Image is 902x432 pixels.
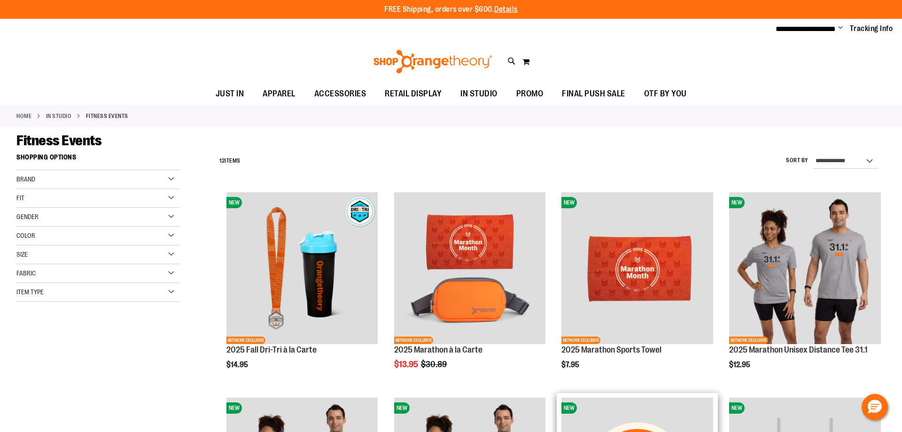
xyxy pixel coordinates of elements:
[561,402,577,414] span: NEW
[263,83,295,104] span: APPAREL
[16,288,44,296] span: Item Type
[372,50,494,73] img: Shop Orangetheory
[389,188,551,393] div: product
[219,157,225,164] span: 12
[561,197,577,208] span: NEW
[16,194,24,202] span: Fit
[786,157,809,165] label: Sort By
[516,83,544,104] span: PROMO
[384,4,518,15] p: FREE Shipping, orders over $600.
[451,83,507,104] a: IN STUDIO
[729,345,868,354] a: 2025 Marathon Unisex Distance Tee 31.1
[644,83,687,104] span: OTF BY YOU
[222,188,383,393] div: product
[635,83,696,105] a: OTF BY YOU
[729,192,881,346] a: 2025 Marathon Unisex Distance Tee 31.1NEWNETWORK EXCLUSIVE
[729,361,752,369] span: $12.95
[460,83,498,104] span: IN STUDIO
[394,192,546,344] img: 2025 Marathon à la Carte
[394,402,410,414] span: NEW
[46,112,72,120] a: IN STUDIO
[561,345,661,354] a: 2025 Marathon Sports Towel
[724,188,886,393] div: product
[305,83,376,105] a: ACCESSORIES
[562,83,625,104] span: FINAL PUSH SALE
[226,192,378,344] img: 2025 Fall Dri-Tri à la Carte
[561,337,600,344] span: NETWORK EXCLUSIVE
[16,269,36,277] span: Fabric
[421,360,448,369] span: $30.89
[385,83,442,104] span: RETAIL DISPLAY
[16,133,101,149] span: Fitness Events
[561,361,581,369] span: $7.95
[226,361,249,369] span: $14.95
[375,83,451,105] a: RETAIL DISPLAY
[729,197,745,208] span: NEW
[16,175,35,183] span: Brand
[226,192,378,346] a: 2025 Fall Dri-Tri à la CarteNEWNETWORK EXCLUSIVE
[86,112,128,120] strong: Fitness Events
[394,192,546,346] a: 2025 Marathon à la CarteNETWORK EXCLUSIVE
[850,24,893,34] a: Tracking Info
[206,83,254,105] a: JUST IN
[253,83,305,105] a: APPAREL
[862,394,888,420] button: Hello, have a question? Let’s chat.
[219,154,241,168] h2: Items
[394,345,482,354] a: 2025 Marathon à la Carte
[16,149,180,170] strong: Shopping Options
[557,188,718,393] div: product
[507,83,553,105] a: PROMO
[16,251,28,258] span: Size
[552,83,635,105] a: FINAL PUSH SALE
[16,232,35,239] span: Color
[226,345,317,354] a: 2025 Fall Dri-Tri à la Carte
[314,83,366,104] span: ACCESSORIES
[561,192,713,344] img: 2025 Marathon Sports Towel
[494,5,518,14] a: Details
[729,402,745,414] span: NEW
[729,192,881,344] img: 2025 Marathon Unisex Distance Tee 31.1
[394,360,420,369] span: $13.95
[226,402,242,414] span: NEW
[16,112,31,120] a: Home
[226,337,265,344] span: NETWORK EXCLUSIVE
[729,337,768,344] span: NETWORK EXCLUSIVE
[226,197,242,208] span: NEW
[838,24,843,33] button: Account menu
[16,213,39,220] span: Gender
[216,83,244,104] span: JUST IN
[394,337,433,344] span: NETWORK EXCLUSIVE
[561,192,713,346] a: 2025 Marathon Sports TowelNEWNETWORK EXCLUSIVE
